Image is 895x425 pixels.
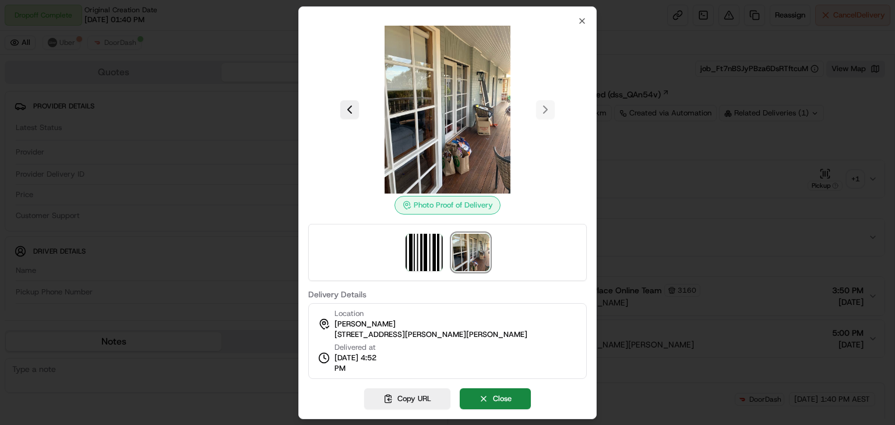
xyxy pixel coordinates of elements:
button: Close [460,388,531,409]
button: Copy URL [364,388,450,409]
span: Delivered at [334,342,388,353]
div: Photo Proof of Delivery [394,196,501,215]
img: photo_proof_of_delivery image [364,26,531,194]
img: photo_proof_of_delivery image [452,234,489,271]
label: Delivery Details [308,290,587,298]
span: [STREET_ADDRESS][PERSON_NAME][PERSON_NAME] [334,329,527,340]
span: Location [334,308,364,319]
span: [PERSON_NAME] [334,319,396,329]
img: barcode_scan_on_pickup image [406,234,443,271]
span: [DATE] 4:52 PM [334,353,388,374]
